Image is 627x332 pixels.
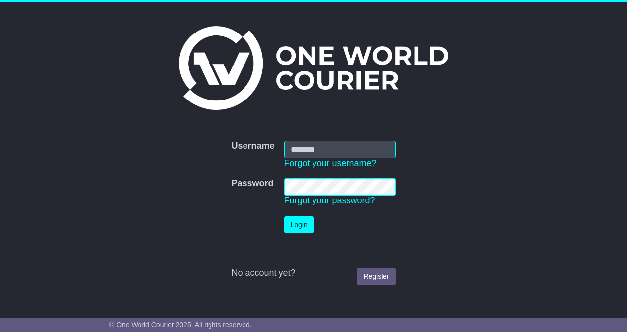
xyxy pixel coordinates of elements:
[231,141,274,152] label: Username
[357,268,395,285] a: Register
[231,178,273,189] label: Password
[284,196,375,205] a: Forgot your password?
[231,268,395,279] div: No account yet?
[284,158,377,168] a: Forgot your username?
[179,26,448,110] img: One World
[284,216,314,233] button: Login
[109,321,252,329] span: © One World Courier 2025. All rights reserved.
